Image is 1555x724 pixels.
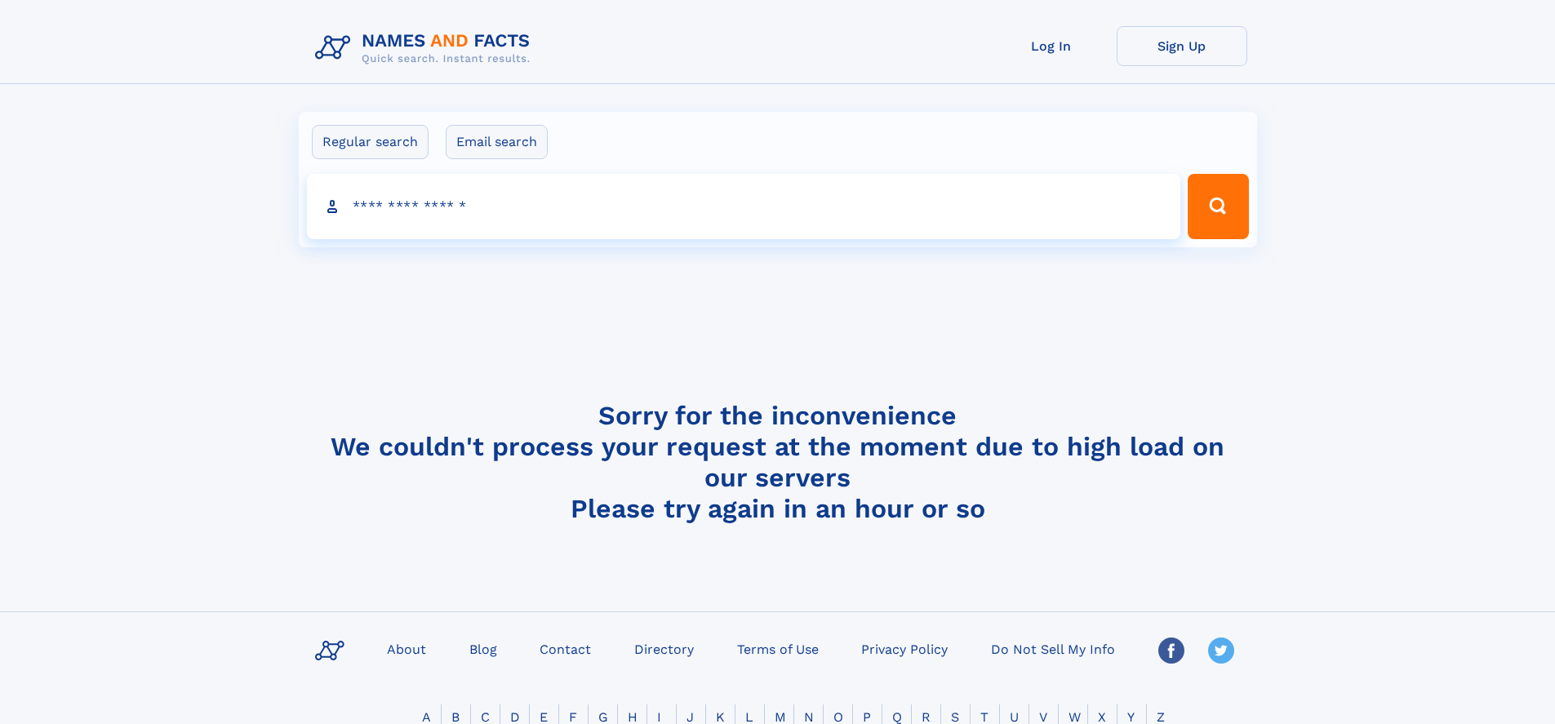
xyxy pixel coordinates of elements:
a: Blog [463,637,504,660]
a: Sign Up [1117,26,1247,66]
a: Do Not Sell My Info [984,637,1122,660]
label: Regular search [312,125,429,159]
img: Twitter [1208,637,1234,664]
a: Log In [986,26,1117,66]
button: Search Button [1188,174,1248,239]
a: Privacy Policy [855,637,954,660]
img: Facebook [1158,637,1184,664]
a: Directory [628,637,700,660]
a: Contact [533,637,598,660]
img: Logo Names and Facts [309,26,544,70]
a: About [380,637,433,660]
h4: Sorry for the inconvenience We couldn't process your request at the moment due to high load on ou... [309,400,1247,524]
a: Terms of Use [731,637,825,660]
input: search input [307,174,1181,239]
label: Email search [446,125,548,159]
